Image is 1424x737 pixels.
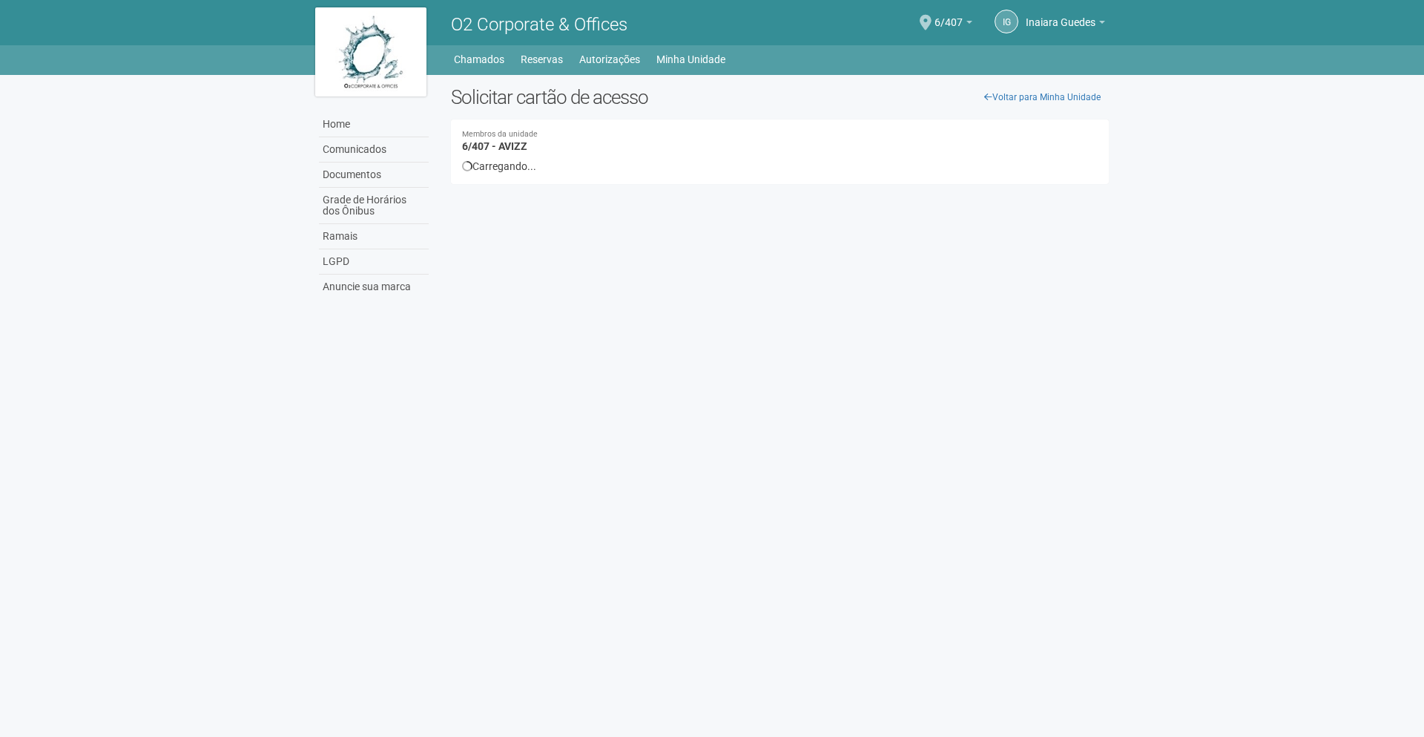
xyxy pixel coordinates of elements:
[934,2,963,28] span: 6/407
[451,86,1109,108] h2: Solicitar cartão de acesso
[656,49,725,70] a: Minha Unidade
[454,49,504,70] a: Chamados
[976,86,1109,108] a: Voltar para Minha Unidade
[319,224,429,249] a: Ramais
[1026,19,1105,30] a: Inaiara Guedes
[319,275,429,299] a: Anuncie sua marca
[462,131,1098,152] h4: 6/407 - AVIZZ
[995,10,1018,33] a: IG
[579,49,640,70] a: Autorizações
[315,7,426,96] img: logo.jpg
[319,188,429,224] a: Grade de Horários dos Ônibus
[462,160,1098,173] div: Carregando...
[319,112,429,137] a: Home
[319,137,429,163] a: Comunicados
[451,14,627,35] span: O2 Corporate & Offices
[1026,2,1095,28] span: Inaiara Guedes
[462,131,1098,139] small: Membros da unidade
[319,163,429,188] a: Documentos
[521,49,563,70] a: Reservas
[934,19,972,30] a: 6/407
[319,249,429,275] a: LGPD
